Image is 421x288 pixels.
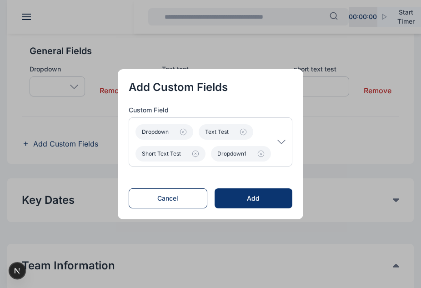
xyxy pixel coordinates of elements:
button: short text test [135,146,205,162]
span: short text test [142,150,181,157]
p: Add Custom Fields [129,80,292,95]
button: Dropdown1 [211,146,271,162]
span: Text test [205,128,229,136]
p: Custom Field [129,106,292,115]
span: Dropdown [142,128,169,136]
div: Add [229,194,278,203]
button: Text test [199,124,253,140]
button: Add [215,188,292,208]
button: Dropdown [135,124,193,140]
span: Dropdown1 [217,150,246,157]
button: Cancel [129,188,207,208]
